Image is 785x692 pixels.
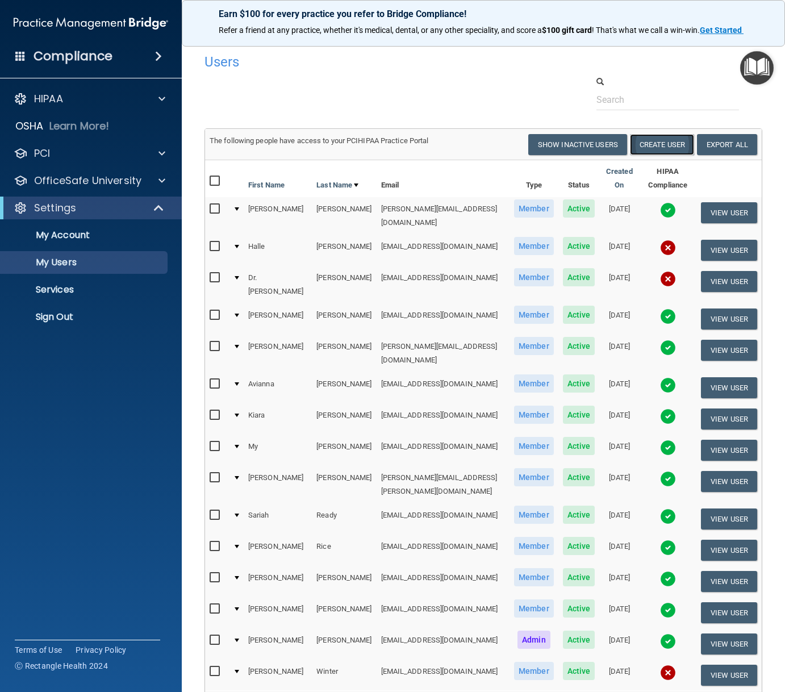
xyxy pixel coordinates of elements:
[701,633,757,655] button: View User
[599,435,639,466] td: [DATE]
[377,566,510,597] td: [EMAIL_ADDRESS][DOMAIN_NAME]
[563,662,595,680] span: Active
[701,471,757,492] button: View User
[563,506,595,524] span: Active
[660,408,676,424] img: tick.e7d51cea.svg
[514,568,554,586] span: Member
[701,665,757,686] button: View User
[701,271,757,292] button: View User
[514,468,554,486] span: Member
[15,660,108,672] span: Ⓒ Rectangle Health 2024
[510,160,558,197] th: Type
[15,644,62,656] a: Terms of Use
[596,89,740,110] input: Search
[563,437,595,455] span: Active
[563,537,595,555] span: Active
[244,197,312,235] td: [PERSON_NAME]
[701,440,757,461] button: View User
[7,230,162,241] p: My Account
[740,51,774,85] button: Open Resource Center
[14,12,168,35] img: PMB logo
[599,628,639,660] td: [DATE]
[599,466,639,503] td: [DATE]
[219,9,748,19] p: Earn $100 for every practice you refer to Bridge Compliance!
[34,48,112,64] h4: Compliance
[599,303,639,335] td: [DATE]
[244,235,312,266] td: Halle
[377,235,510,266] td: [EMAIL_ADDRESS][DOMAIN_NAME]
[660,665,676,681] img: cross.ca9f0e7f.svg
[563,199,595,218] span: Active
[312,597,376,628] td: [PERSON_NAME]
[514,374,554,393] span: Member
[660,340,676,356] img: tick.e7d51cea.svg
[377,597,510,628] td: [EMAIL_ADDRESS][DOMAIN_NAME]
[49,119,110,133] p: Learn More!
[697,134,757,155] a: Export All
[514,337,554,355] span: Member
[514,306,554,324] span: Member
[660,240,676,256] img: cross.ca9f0e7f.svg
[244,503,312,535] td: Sariah
[244,660,312,690] td: [PERSON_NAME]
[312,628,376,660] td: [PERSON_NAME]
[563,406,595,424] span: Active
[528,134,627,155] button: Show Inactive Users
[604,165,634,192] a: Created On
[660,602,676,618] img: tick.e7d51cea.svg
[701,202,757,223] button: View User
[14,174,165,187] a: OfficeSafe University
[7,284,162,295] p: Services
[244,628,312,660] td: [PERSON_NAME]
[514,199,554,218] span: Member
[599,403,639,435] td: [DATE]
[660,309,676,324] img: tick.e7d51cea.svg
[377,660,510,690] td: [EMAIL_ADDRESS][DOMAIN_NAME]
[660,508,676,524] img: tick.e7d51cea.svg
[563,631,595,649] span: Active
[248,178,285,192] a: First Name
[377,435,510,466] td: [EMAIL_ADDRESS][DOMAIN_NAME]
[701,602,757,623] button: View User
[210,136,429,145] span: The following people have access to your PCIHIPAA Practice Portal
[14,201,165,215] a: Settings
[244,335,312,372] td: [PERSON_NAME]
[34,147,50,160] p: PCI
[312,197,376,235] td: [PERSON_NAME]
[701,571,757,592] button: View User
[377,266,510,303] td: [EMAIL_ADDRESS][DOMAIN_NAME]
[514,599,554,618] span: Member
[599,372,639,403] td: [DATE]
[514,506,554,524] span: Member
[312,503,376,535] td: Ready
[377,335,510,372] td: [PERSON_NAME][EMAIL_ADDRESS][DOMAIN_NAME]
[514,437,554,455] span: Member
[244,466,312,503] td: [PERSON_NAME]
[514,268,554,286] span: Member
[377,197,510,235] td: [PERSON_NAME][EMAIL_ADDRESS][DOMAIN_NAME]
[599,335,639,372] td: [DATE]
[514,237,554,255] span: Member
[7,257,162,268] p: My Users
[599,597,639,628] td: [DATE]
[700,26,742,35] strong: Get Started
[599,566,639,597] td: [DATE]
[316,178,358,192] a: Last Name
[14,92,165,106] a: HIPAA
[542,26,592,35] strong: $100 gift card
[312,660,376,690] td: Winter
[599,266,639,303] td: [DATE]
[312,266,376,303] td: [PERSON_NAME]
[312,466,376,503] td: [PERSON_NAME]
[377,403,510,435] td: [EMAIL_ADDRESS][DOMAIN_NAME]
[312,435,376,466] td: [PERSON_NAME]
[7,311,162,323] p: Sign Out
[34,92,63,106] p: HIPAA
[701,540,757,561] button: View User
[204,55,523,69] h4: Users
[563,374,595,393] span: Active
[312,403,376,435] td: [PERSON_NAME]
[563,306,595,324] span: Active
[660,540,676,556] img: tick.e7d51cea.svg
[630,134,694,155] button: Create User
